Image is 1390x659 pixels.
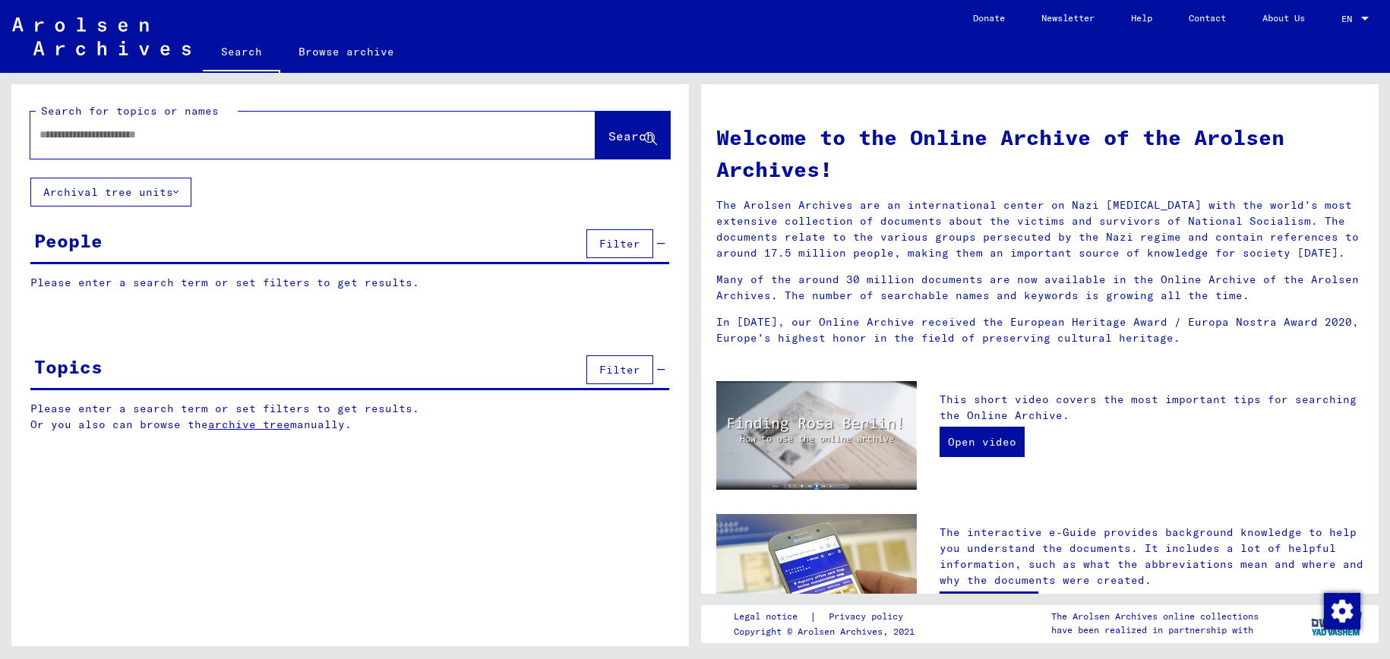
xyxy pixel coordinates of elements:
[716,197,1363,261] p: The Arolsen Archives are an international center on Nazi [MEDICAL_DATA] with the world’s most ext...
[34,353,103,380] div: Topics
[940,427,1025,457] a: Open video
[734,625,921,639] p: Copyright © Arolsen Archives, 2021
[1323,592,1360,629] div: Change consent
[734,609,921,625] div: |
[586,355,653,384] button: Filter
[1308,604,1365,642] img: yv_logo.png
[817,609,921,625] a: Privacy policy
[599,237,640,251] span: Filter
[203,33,280,73] a: Search
[30,401,670,433] p: Please enter a search term or set filters to get results. Or you also can browse the manually.
[940,591,1038,622] a: Open e-Guide
[1341,14,1358,24] span: EN
[34,227,103,254] div: People
[280,33,412,70] a: Browse archive
[595,112,670,159] button: Search
[1051,623,1259,637] p: have been realized in partnership with
[30,275,669,291] p: Please enter a search term or set filters to get results.
[608,128,654,143] span: Search
[208,418,290,431] a: archive tree
[1051,610,1259,623] p: The Arolsen Archives online collections
[1324,593,1360,629] img: Change consent
[716,121,1363,185] h1: Welcome to the Online Archive of the Arolsen Archives!
[41,104,219,118] mat-label: Search for topics or names
[12,17,191,55] img: Arolsen_neg.svg
[716,381,917,490] img: video.jpg
[30,178,191,207] button: Archival tree units
[599,363,640,377] span: Filter
[716,272,1363,304] p: Many of the around 30 million documents are now available in the Online Archive of the Arolsen Ar...
[734,609,810,625] a: Legal notice
[716,514,917,648] img: eguide.jpg
[586,229,653,258] button: Filter
[940,525,1363,588] p: The interactive e-Guide provides background knowledge to help you understand the documents. It in...
[940,392,1363,424] p: This short video covers the most important tips for searching the Online Archive.
[716,314,1363,346] p: In [DATE], our Online Archive received the European Heritage Award / Europa Nostra Award 2020, Eu...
